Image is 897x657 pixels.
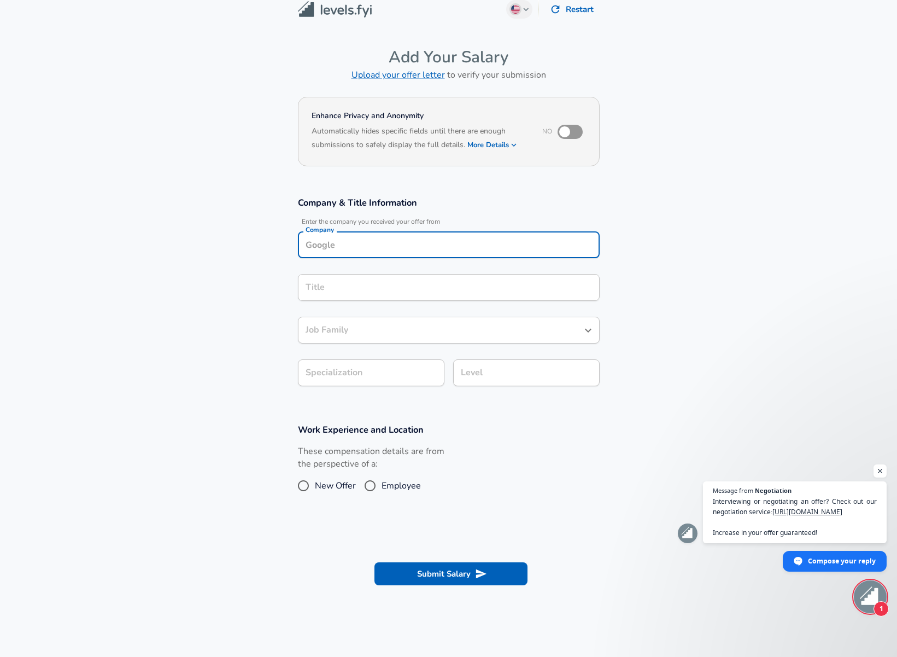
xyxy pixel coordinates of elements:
[458,364,595,381] input: L3
[382,479,421,492] span: Employee
[581,323,596,338] button: Open
[467,137,518,153] button: More Details
[873,601,889,617] span: 1
[298,196,600,209] h3: Company & Title Information
[755,487,792,493] span: Negotiation
[303,322,578,339] input: Software Engineer
[808,551,876,571] span: Compose your reply
[303,279,595,296] input: Software Engineer
[298,67,600,83] h6: to verify your submission
[298,218,600,226] span: Enter the company you received your offer from
[298,359,444,386] input: Specialization
[298,47,600,67] h4: Add Your Salary
[303,236,595,253] input: Google
[315,479,356,492] span: New Offer
[713,496,877,538] span: Interviewing or negotiating an offer? Check out our negotiation service: Increase in your offer g...
[713,487,753,493] span: Message from
[542,127,552,136] span: No
[298,423,600,436] h3: Work Experience and Location
[312,125,527,153] h6: Automatically hides specific fields until there are enough submissions to safely display the full...
[854,580,887,613] div: Open chat
[351,69,445,81] a: Upload your offer letter
[511,5,520,14] img: English (US)
[312,111,527,121] h4: Enhance Privacy and Anonymity
[298,1,372,18] img: Levels.fyi
[374,562,527,585] button: Submit Salary
[306,226,334,233] label: Company
[298,445,444,470] label: These compensation details are from the perspective of a:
